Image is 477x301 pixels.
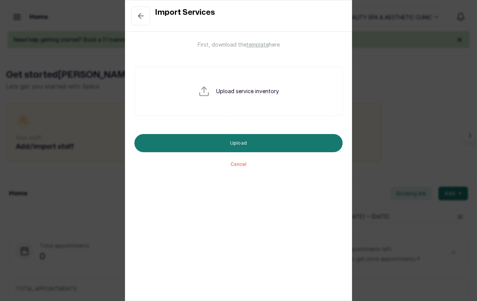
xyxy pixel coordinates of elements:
[198,41,280,48] a: First, download thetemplatehere
[216,87,279,95] p: Upload service inventory
[198,41,280,48] p: First, download the here
[134,134,343,152] button: Upload
[155,6,215,25] h1: Import Services
[246,41,269,48] span: template
[231,161,246,167] button: Cancel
